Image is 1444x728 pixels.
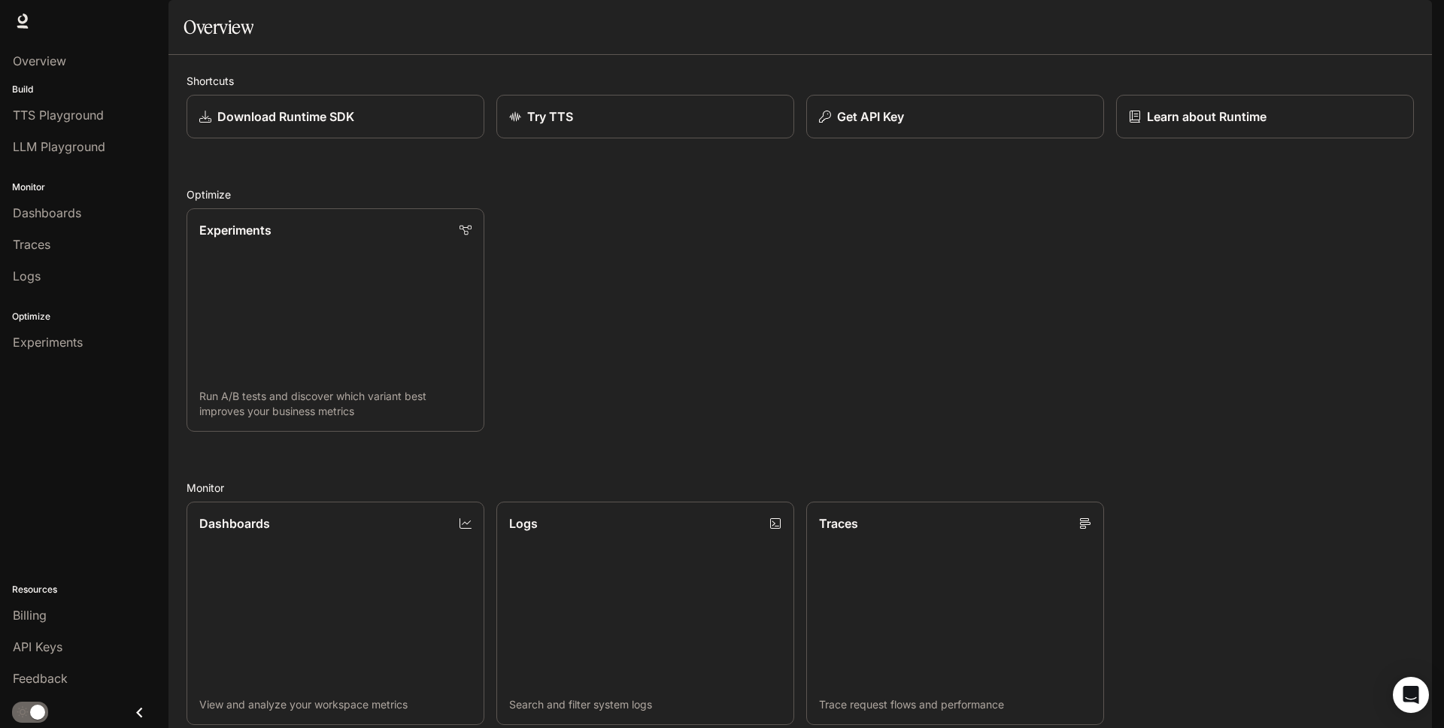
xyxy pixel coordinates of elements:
p: Search and filter system logs [509,697,781,712]
h2: Optimize [187,187,1414,202]
a: LogsSearch and filter system logs [496,502,794,725]
h2: Shortcuts [187,73,1414,89]
p: Run A/B tests and discover which variant best improves your business metrics [199,389,472,419]
button: Get API Key [806,95,1104,138]
h2: Monitor [187,480,1414,496]
a: DashboardsView and analyze your workspace metrics [187,502,484,725]
a: ExperimentsRun A/B tests and discover which variant best improves your business metrics [187,208,484,432]
p: Get API Key [837,108,904,126]
p: Learn about Runtime [1147,108,1267,126]
p: Try TTS [527,108,573,126]
a: Try TTS [496,95,794,138]
p: Download Runtime SDK [217,108,354,126]
p: Trace request flows and performance [819,697,1091,712]
p: Dashboards [199,514,270,532]
a: Learn about Runtime [1116,95,1414,138]
p: View and analyze your workspace metrics [199,697,472,712]
div: Open Intercom Messenger [1393,677,1429,713]
a: Download Runtime SDK [187,95,484,138]
a: TracesTrace request flows and performance [806,502,1104,725]
p: Logs [509,514,538,532]
p: Traces [819,514,858,532]
h1: Overview [184,12,253,42]
p: Experiments [199,221,272,239]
